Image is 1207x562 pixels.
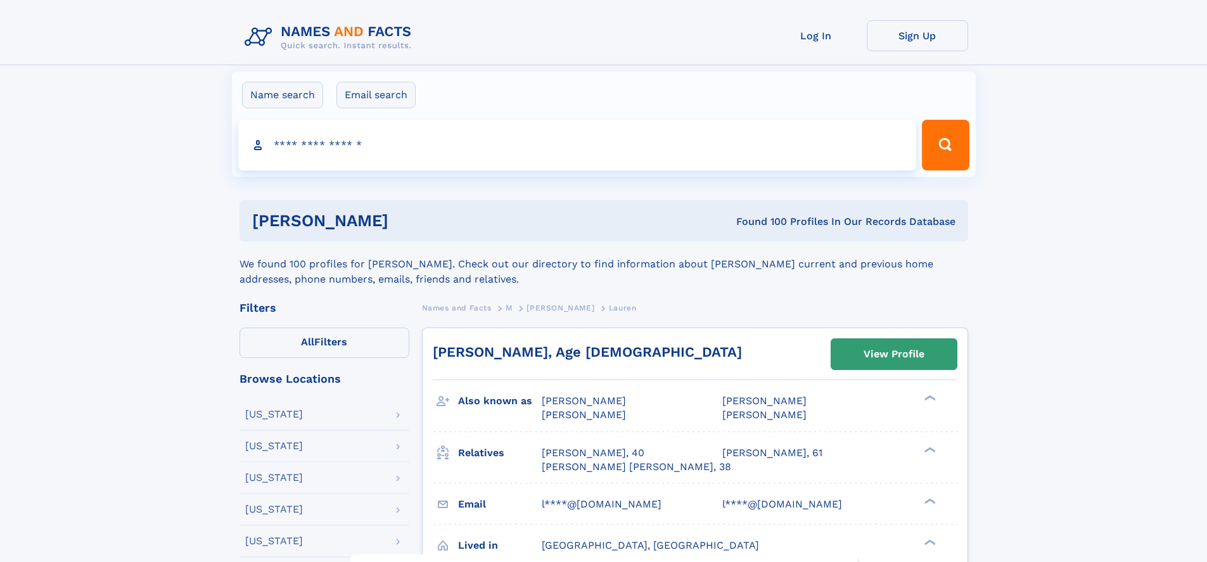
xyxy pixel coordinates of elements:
[239,20,422,54] img: Logo Names and Facts
[921,445,936,454] div: ❯
[422,300,492,316] a: Names and Facts
[458,535,542,556] h3: Lived in
[542,539,759,551] span: [GEOGRAPHIC_DATA], [GEOGRAPHIC_DATA]
[242,82,323,108] label: Name search
[506,303,513,312] span: M
[542,446,644,460] a: [PERSON_NAME], 40
[245,441,303,451] div: [US_STATE]
[506,300,513,316] a: M
[864,340,924,369] div: View Profile
[831,339,957,369] a: View Profile
[301,336,314,348] span: All
[722,409,807,421] span: [PERSON_NAME]
[722,446,822,460] a: [PERSON_NAME], 61
[433,344,742,360] a: [PERSON_NAME], Age [DEMOGRAPHIC_DATA]
[239,373,409,385] div: Browse Locations
[245,536,303,546] div: [US_STATE]
[245,473,303,483] div: [US_STATE]
[527,300,594,316] a: [PERSON_NAME]
[245,504,303,514] div: [US_STATE]
[921,394,936,402] div: ❯
[609,303,637,312] span: Lauren
[239,302,409,314] div: Filters
[458,494,542,515] h3: Email
[336,82,416,108] label: Email search
[238,120,917,170] input: search input
[542,395,626,407] span: [PERSON_NAME]
[562,215,955,229] div: Found 100 Profiles In Our Records Database
[765,20,867,51] a: Log In
[458,390,542,412] h3: Also known as
[542,409,626,421] span: [PERSON_NAME]
[867,20,968,51] a: Sign Up
[245,409,303,419] div: [US_STATE]
[922,120,969,170] button: Search Button
[527,303,594,312] span: [PERSON_NAME]
[542,460,731,474] a: [PERSON_NAME] [PERSON_NAME], 38
[252,213,563,229] h1: [PERSON_NAME]
[921,497,936,505] div: ❯
[921,538,936,546] div: ❯
[239,241,968,287] div: We found 100 profiles for [PERSON_NAME]. Check out our directory to find information about [PERSO...
[458,442,542,464] h3: Relatives
[722,395,807,407] span: [PERSON_NAME]
[239,328,409,358] label: Filters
